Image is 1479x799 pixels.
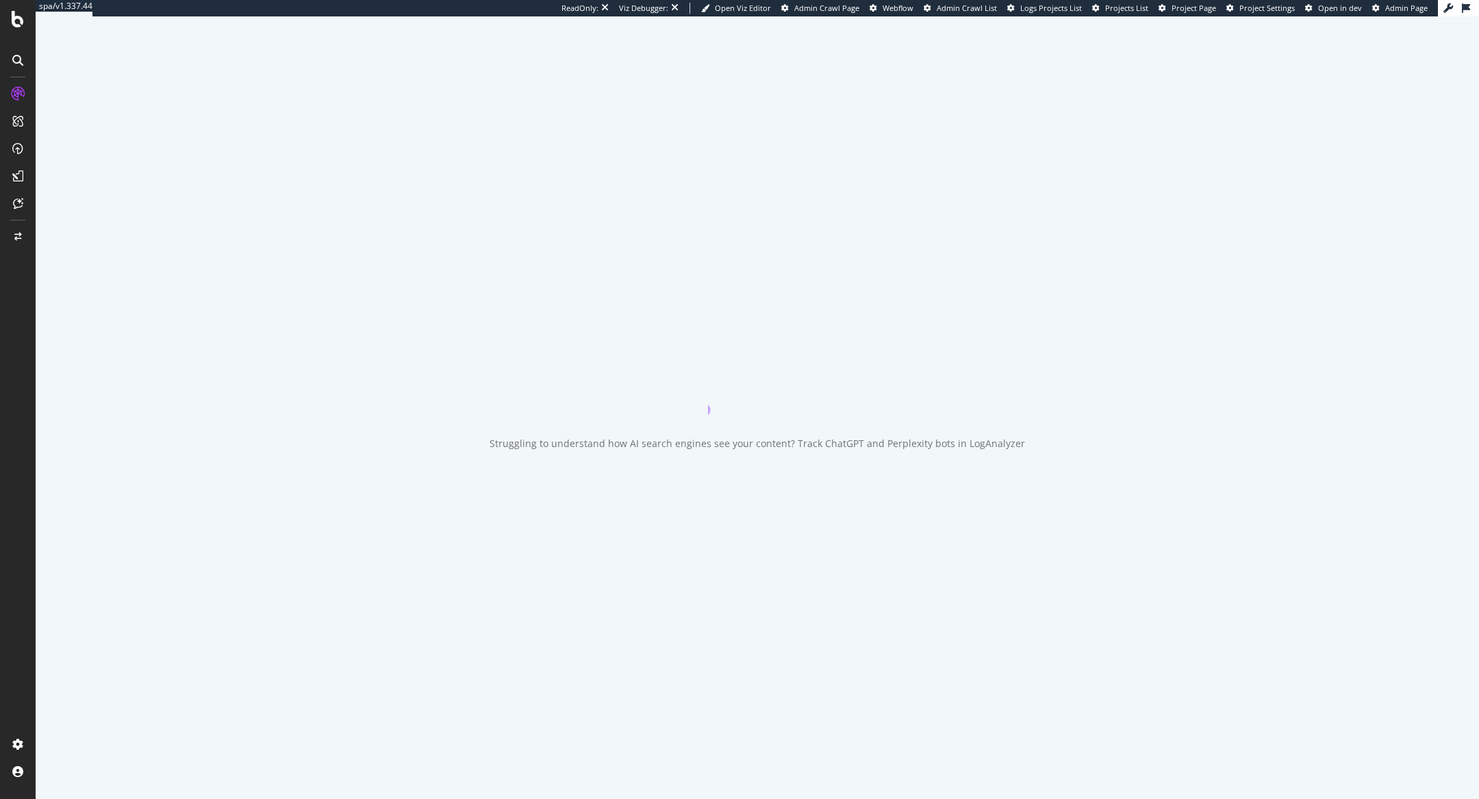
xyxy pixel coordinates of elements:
a: Admin Crawl Page [781,3,859,14]
span: Admin Crawl List [937,3,997,13]
div: Struggling to understand how AI search engines see your content? Track ChatGPT and Perplexity bot... [490,437,1025,451]
a: Logs Projects List [1007,3,1082,14]
div: ReadOnly: [561,3,598,14]
a: Admin Page [1372,3,1428,14]
span: Open in dev [1318,3,1362,13]
span: Open Viz Editor [715,3,771,13]
a: Open Viz Editor [701,3,771,14]
span: Logs Projects List [1020,3,1082,13]
div: Viz Debugger: [619,3,668,14]
div: animation [708,366,807,415]
a: Open in dev [1305,3,1362,14]
a: Admin Crawl List [924,3,997,14]
span: Project Page [1172,3,1216,13]
span: Projects List [1105,3,1148,13]
span: Admin Crawl Page [794,3,859,13]
span: Project Settings [1239,3,1295,13]
a: Webflow [870,3,913,14]
a: Projects List [1092,3,1148,14]
span: Admin Page [1385,3,1428,13]
a: Project Settings [1226,3,1295,14]
a: Project Page [1159,3,1216,14]
span: Webflow [883,3,913,13]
